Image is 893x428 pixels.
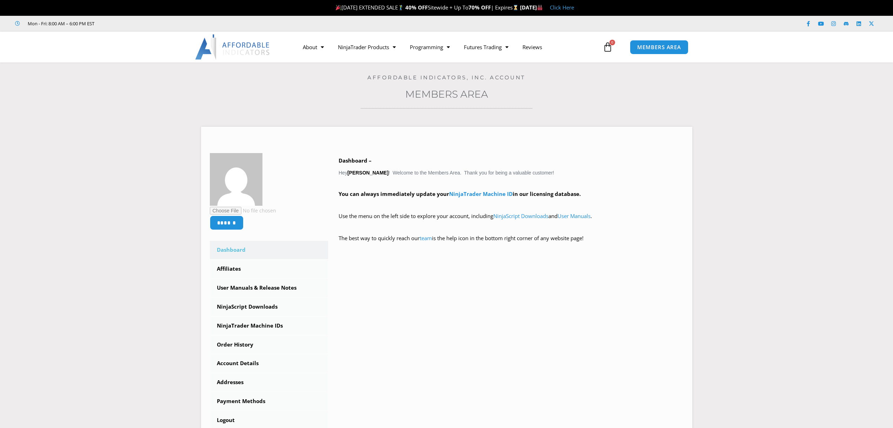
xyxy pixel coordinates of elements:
[592,37,623,57] a: 0
[405,4,428,11] strong: 40% OFF
[339,157,372,164] b: Dashboard –
[210,153,262,206] img: 2ffaf632b6a722064d61db66651c89448c85e3452c2c90c317bfb8d1ee00edf7
[210,260,328,278] a: Affiliates
[210,336,328,354] a: Order History
[403,39,457,55] a: Programming
[347,170,388,176] strong: [PERSON_NAME]
[296,39,331,55] a: About
[336,5,341,10] img: 🎉
[637,45,681,50] span: MEMBERS AREA
[331,39,403,55] a: NinjaTrader Products
[513,5,518,10] img: ⌛
[104,20,209,27] iframe: Customer reviews powered by Trustpilot
[210,373,328,391] a: Addresses
[558,212,591,219] a: User Manuals
[210,279,328,297] a: User Manuals & Release Notes
[493,212,548,219] a: NinjaScript Downloads
[334,4,520,11] span: [DATE] EXTENDED SALE Sitewide + Up To | Expires
[405,88,488,100] a: Members Area
[420,235,432,242] a: team
[609,40,615,45] span: 0
[210,354,328,373] a: Account Details
[26,19,94,28] span: Mon - Fri: 8:00 AM – 6:00 PM EST
[468,4,491,11] strong: 70% OFF
[339,211,684,231] p: Use the menu on the left side to explore your account, including and .
[367,74,526,81] a: Affordable Indicators, Inc. Account
[537,5,542,10] img: 🏭
[457,39,515,55] a: Futures Trading
[339,233,684,253] p: The best way to quickly reach our is the help icon in the bottom right corner of any website page!
[210,392,328,410] a: Payment Methods
[520,4,543,11] strong: [DATE]
[195,34,271,60] img: LogoAI | Affordable Indicators – NinjaTrader
[210,317,328,335] a: NinjaTrader Machine IDs
[630,40,688,54] a: MEMBERS AREA
[339,156,684,253] div: Hey ! Welcome to the Members Area. Thank you for being a valuable customer!
[339,190,581,197] strong: You can always immediately update your in our licensing database.
[296,39,601,55] nav: Menu
[210,298,328,316] a: NinjaScript Downloads
[550,4,574,11] a: Click Here
[515,39,549,55] a: Reviews
[449,190,513,197] a: NinjaTrader Machine ID
[398,5,404,10] img: 🏌️‍♂️
[210,241,328,259] a: Dashboard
